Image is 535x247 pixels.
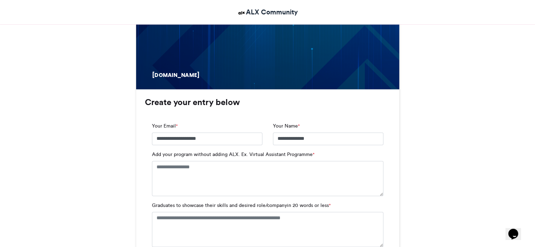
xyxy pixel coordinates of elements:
label: Your Email [152,122,178,130]
label: Graduates to showcase their skills and desired role/companyin 20 words or less [152,202,331,209]
label: Add your program without adding ALX. Ex. Virtual Assistant Programme [152,151,314,158]
iframe: chat widget [505,219,528,240]
a: ALX Community [237,7,298,17]
h3: Create your entry below [145,98,390,106]
img: ALX Community [237,8,246,17]
div: [DOMAIN_NAME] [152,71,206,79]
label: Your Name [273,122,300,130]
